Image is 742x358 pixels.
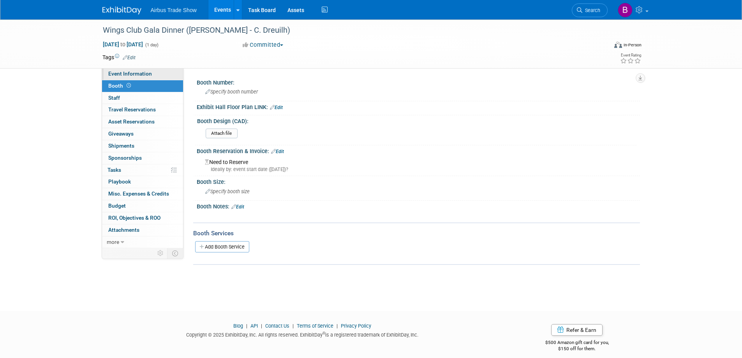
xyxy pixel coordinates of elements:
span: Misc. Expenses & Credits [108,190,169,197]
span: Airbus Trade Show [151,7,197,13]
sup: ® [323,331,325,335]
a: Playbook [102,176,183,188]
div: Wings Club Gala Dinner ([PERSON_NAME] - C. Dreuilh) [100,23,596,37]
span: to [119,41,127,48]
a: Budget [102,200,183,212]
a: Travel Reservations [102,104,183,116]
a: Edit [271,149,284,154]
a: Add Booth Service [195,241,249,252]
div: Booth Number: [197,77,640,86]
button: Committed [240,41,286,49]
a: Edit [270,105,283,110]
div: Ideally by: event start date ([DATE])? [205,166,634,173]
span: | [259,323,264,329]
a: Search [572,4,608,17]
a: Privacy Policy [341,323,371,329]
div: Copyright © 2025 ExhibitDay, Inc. All rights reserved. ExhibitDay is a registered trademark of Ex... [102,330,503,339]
div: Booth Size: [197,176,640,186]
span: Booth [108,83,132,89]
div: Need to Reserve [203,156,634,173]
a: Edit [123,55,136,60]
a: Misc. Expenses & Credits [102,188,183,200]
img: Brianna Corbett [618,3,633,18]
td: Tags [102,53,136,61]
span: Specify booth number [205,89,258,95]
td: Personalize Event Tab Strip [154,248,167,258]
div: Event Rating [620,53,641,57]
a: Contact Us [265,323,289,329]
div: Booth Notes: [197,201,640,211]
div: Booth Design (CAD): [197,115,636,125]
a: more [102,236,183,248]
a: Edit [231,204,244,210]
div: Booth Services [193,229,640,238]
a: Attachments [102,224,183,236]
a: API [250,323,258,329]
span: Playbook [108,178,131,185]
span: | [244,323,249,329]
span: (1 day) [145,42,159,48]
div: Booth Reservation & Invoice: [197,145,640,155]
span: Specify booth size [205,189,250,194]
span: Staff [108,95,120,101]
span: Attachments [108,227,139,233]
div: $500 Amazon gift card for you, [514,334,640,352]
span: ROI, Objectives & ROO [108,215,160,221]
div: In-Person [623,42,642,48]
a: Blog [233,323,243,329]
span: Booth not reserved yet [125,83,132,88]
a: Event Information [102,68,183,80]
span: Shipments [108,143,134,149]
span: Tasks [108,167,121,173]
span: Sponsorships [108,155,142,161]
a: Asset Reservations [102,116,183,128]
span: Travel Reservations [108,106,156,113]
div: Event Format [562,41,642,52]
span: Search [582,7,600,13]
div: $150 off for them. [514,346,640,352]
img: Format-Inperson.png [614,42,622,48]
span: Asset Reservations [108,118,155,125]
a: Shipments [102,140,183,152]
td: Toggle Event Tabs [167,248,183,258]
a: Refer & Earn [551,324,603,336]
a: ROI, Objectives & ROO [102,212,183,224]
span: more [107,239,119,245]
a: Terms of Service [297,323,333,329]
span: Budget [108,203,126,209]
span: Giveaways [108,131,134,137]
a: Sponsorships [102,152,183,164]
span: | [335,323,340,329]
span: Event Information [108,71,152,77]
img: ExhibitDay [102,7,141,14]
span: [DATE] [DATE] [102,41,143,48]
a: Giveaways [102,128,183,140]
div: Exhibit Hall Floor Plan LINK: [197,101,640,111]
a: Staff [102,92,183,104]
a: Booth [102,80,183,92]
a: Tasks [102,164,183,176]
span: | [291,323,296,329]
